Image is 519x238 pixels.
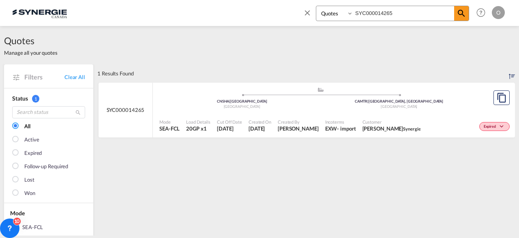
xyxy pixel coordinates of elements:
img: 1f56c880d42311ef80fc7dca854c8e59.png [12,4,67,22]
span: Status [12,95,28,102]
span: Quotes [4,34,58,47]
input: Search status [12,106,85,118]
md-icon: assets/icons/custom/copyQuote.svg [497,93,506,103]
span: Incoterms [325,119,356,125]
div: All [24,122,30,131]
button: Copy Quote [493,90,510,105]
div: - import [337,125,356,132]
div: Expired [24,149,42,157]
md-icon: icon-chevron-down [498,124,508,129]
span: Created By [278,119,319,125]
span: icon-close [303,6,316,25]
span: [GEOGRAPHIC_DATA] [381,104,417,109]
span: Rosa Ho [278,125,319,132]
div: SYC000014265 assets/icons/custom/ship-fill.svgassets/icons/custom/roll-o-plane.svgOriginShanghai ... [99,83,515,138]
input: Enter Quotation Number [353,6,454,20]
span: Mode [10,210,25,217]
span: 20GP x 1 [186,125,210,132]
span: Help [474,6,488,19]
span: Expired [484,124,498,130]
div: O [492,6,505,19]
span: icon-magnify [454,6,469,21]
span: SYC000014265 [107,106,145,114]
span: CAMTR [GEOGRAPHIC_DATA], [GEOGRAPHIC_DATA] [355,99,443,103]
span: Synergie [403,126,420,131]
div: Help [474,6,492,20]
md-icon: icon-close [303,8,312,17]
div: EXW import [325,125,356,132]
span: Customer [362,119,421,125]
md-icon: icon-magnify [457,9,466,18]
md-checkbox: SEA-FCL [10,223,87,232]
span: Load Details [186,119,210,125]
md-icon: icon-magnify [75,109,81,116]
span: Filters [24,73,64,81]
span: nancy gingras Synergie [362,125,421,132]
div: Lost [24,176,34,184]
div: Status 1 [12,94,85,103]
span: | [229,99,230,103]
span: CNSHA [GEOGRAPHIC_DATA] [217,99,267,103]
span: Created On [249,119,271,125]
div: Won [24,189,35,197]
div: Sort by: Created On [509,64,515,82]
span: | [367,99,369,103]
span: SEA-FCL [159,125,180,132]
span: [GEOGRAPHIC_DATA] [224,104,260,109]
div: EXW [325,125,337,132]
div: Active [24,136,39,144]
div: Follow-up Required [24,163,68,171]
div: 1 Results Found [97,64,134,82]
span: 22 Aug 2025 [217,125,242,132]
span: Manage all your quotes [4,49,58,56]
span: Cut Off Date [217,119,242,125]
span: 1 [32,95,39,103]
span: Mode [159,119,180,125]
md-icon: assets/icons/custom/ship-fill.svg [316,88,326,92]
span: 22 Aug 2025 [249,125,271,132]
div: Change Status Here [479,122,510,131]
div: SEA-FCL [22,223,43,232]
a: Clear All [64,73,85,81]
